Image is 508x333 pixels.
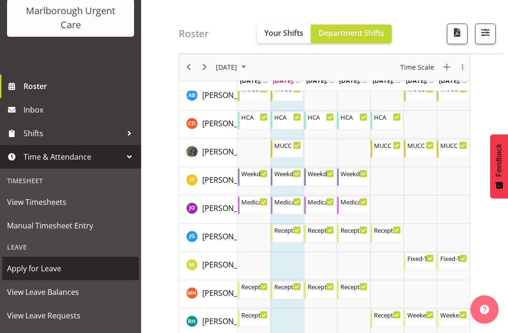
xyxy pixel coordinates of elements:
[337,281,370,299] div: Margret Hall"s event - Reception Admin Weekday AM Begin From Thursday, October 2, 2025 at 7:45:00...
[374,140,401,150] div: MUCC Nursing AM Weekday
[304,168,337,186] div: Jacinta Rangi"s event - Weekday ECP Begin From Wednesday, October 1, 2025 at 8:00:00 AM GMT+13:00...
[495,144,503,177] span: Feedback
[7,195,134,209] span: View Timesheets
[264,28,303,38] span: Your Shifts
[406,76,449,85] span: [DATE], [DATE]
[304,225,337,243] div: Josephine Godinez"s event - Reception Admin Weekday AM Begin From Wednesday, October 1, 2025 at 7...
[399,62,436,73] button: Time Scale
[238,112,270,130] div: Cordelia Davies"s event - HCA Begin From Monday, September 29, 2025 at 9:30:00 AM GMT+13:00 Ends ...
[240,76,283,85] span: [DATE], [DATE]
[241,282,268,291] div: Reception Admin Weekday PM
[308,112,334,122] div: HCA
[404,83,437,101] div: Andrew Brooks"s event - MUCC Nursing AM Weekends Begin From Saturday, October 4, 2025 at 8:00:00 ...
[7,285,134,299] span: View Leave Balances
[198,62,211,73] button: Next
[202,287,261,299] a: [PERSON_NAME]
[404,253,437,271] div: Margie Vuto"s event - Fixed-Term Weekend Reception Begin From Saturday, October 4, 2025 at 7:45:0...
[308,169,334,178] div: Weekday ECP
[437,83,469,101] div: Andrew Brooks"s event - MUCC Nursing AM Weekends Begin From Sunday, October 5, 2025 at 8:00:00 AM...
[439,76,482,85] span: [DATE], [DATE]
[202,231,261,242] span: [PERSON_NAME]
[308,197,334,206] div: Medical Officer MID Weekday
[447,24,468,44] button: Download a PDF of the roster according to the set date range.
[318,28,384,38] span: Department Shifts
[480,305,489,314] img: help-xxl-2.png
[490,134,508,198] button: Feedback - Show survey
[179,224,238,252] td: Josephine Godinez resource
[271,196,303,214] div: Jenny O'Donnell"s event - Medical Officer MID Weekday Begin From Tuesday, September 30, 2025 at 1...
[274,140,301,150] div: MUCC Nursing AM Weekday
[241,310,268,319] div: Reception Admin Weekday AM
[371,225,403,243] div: Josephine Godinez"s event - Reception Admin Weekday PM Begin From Friday, October 3, 2025 at 1:30...
[304,112,337,130] div: Cordelia Davies"s event - HCA Begin From Wednesday, October 1, 2025 at 10:00:00 AM GMT+13:00 Ends...
[24,103,136,117] span: Inbox
[341,112,367,122] div: HCA
[274,197,301,206] div: Medical Officer MID Weekday
[475,24,496,44] button: Filter Shifts
[371,112,403,130] div: Cordelia Davies"s event - HCA Begin From Friday, October 3, 2025 at 10:00:00 AM GMT+13:00 Ends At...
[179,167,238,195] td: Jacinta Rangi resource
[202,174,261,186] a: [PERSON_NAME]
[238,83,270,101] div: Andrew Brooks"s event - MUCC Nursing PM Weekday Begin From Monday, September 29, 2025 at 11:30:00...
[341,225,367,235] div: Reception Admin Weekday PM
[337,225,370,243] div: Josephine Godinez"s event - Reception Admin Weekday PM Begin From Thursday, October 2, 2025 at 1:...
[437,309,469,327] div: Rochelle Harris"s event - Weekend Reception Begin From Sunday, October 5, 2025 at 1:30:00 PM GMT+...
[308,282,334,291] div: Reception Admin Weekday PM
[274,225,301,235] div: Reception Admin Weekday AM
[179,82,238,111] td: Andrew Brooks resource
[215,62,238,73] span: [DATE]
[202,203,261,214] a: [PERSON_NAME]
[374,112,401,122] div: HCA
[341,282,367,291] div: Reception Admin Weekday AM
[214,62,250,73] button: September 2025
[16,4,125,32] div: Marlborough Urgent Care
[202,231,261,242] a: [PERSON_NAME]
[197,54,213,81] div: next period
[202,89,261,101] a: [PERSON_NAME]
[337,112,370,130] div: Cordelia Davies"s event - HCA Begin From Thursday, October 2, 2025 at 10:00:00 AM GMT+13:00 Ends ...
[24,126,122,140] span: Shifts
[308,225,334,235] div: Reception Admin Weekday AM
[179,139,238,167] td: Gloria Varghese resource
[399,62,435,73] span: Time Scale
[273,76,316,85] span: [DATE], [DATE]
[2,171,139,190] div: Timesheet
[440,310,467,319] div: Weekend Reception
[181,54,197,81] div: previous period
[202,259,261,270] a: [PERSON_NAME]
[437,140,469,158] div: Gloria Varghese"s event - MUCC Nursing PM Weekends Begin From Sunday, October 5, 2025 at 11:30:00...
[179,280,238,309] td: Margret Hall resource
[202,146,261,157] a: [PERSON_NAME]
[271,140,303,158] div: Gloria Varghese"s event - MUCC Nursing AM Weekday Begin From Tuesday, September 30, 2025 at 8:00:...
[2,214,139,237] a: Manual Timesheet Entry
[404,309,437,327] div: Rochelle Harris"s event - Weekend Reception Begin From Saturday, October 4, 2025 at 1:30:00 PM GM...
[2,237,139,257] div: Leave
[337,168,370,186] div: Jacinta Rangi"s event - Weekday ECP Begin From Thursday, October 2, 2025 at 8:00:00 AM GMT+13:00 ...
[179,252,238,280] td: Margie Vuto resource
[213,54,252,81] div: September 2025
[238,281,270,299] div: Margret Hall"s event - Reception Admin Weekday PM Begin From Monday, September 29, 2025 at 1:30:0...
[440,253,467,263] div: Fixed-Term Weekend Reception
[7,261,134,276] span: Apply for Leave
[306,76,349,85] span: [DATE], [DATE]
[271,112,303,130] div: Cordelia Davies"s event - HCA Begin From Tuesday, September 30, 2025 at 10:00:00 AM GMT+13:00 End...
[274,112,301,122] div: HCA
[407,253,434,263] div: Fixed-Term Weekend Reception
[374,310,401,319] div: Reception Admin Weekday AM
[371,309,403,327] div: Rochelle Harris"s event - Reception Admin Weekday AM Begin From Friday, October 3, 2025 at 7:45:0...
[202,118,261,129] span: [PERSON_NAME]
[304,281,337,299] div: Margret Hall"s event - Reception Admin Weekday PM Begin From Wednesday, October 1, 2025 at 1:30:0...
[238,309,270,327] div: Rochelle Harris"s event - Reception Admin Weekday AM Begin From Monday, September 29, 2025 at 7:4...
[311,24,392,43] button: Department Shifts
[271,168,303,186] div: Jacinta Rangi"s event - Weekday ECP Begin From Tuesday, September 30, 2025 at 8:00:00 AM GMT+13:0...
[202,203,261,213] span: [PERSON_NAME]
[241,112,268,122] div: HCA
[241,197,268,206] div: Medical Officer AM Weekday
[7,219,134,233] span: Manual Timesheet Entry
[202,316,261,326] span: [PERSON_NAME]
[238,196,270,214] div: Jenny O'Donnell"s event - Medical Officer AM Weekday Begin From Monday, September 29, 2025 at 8:0...
[2,190,139,214] a: View Timesheets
